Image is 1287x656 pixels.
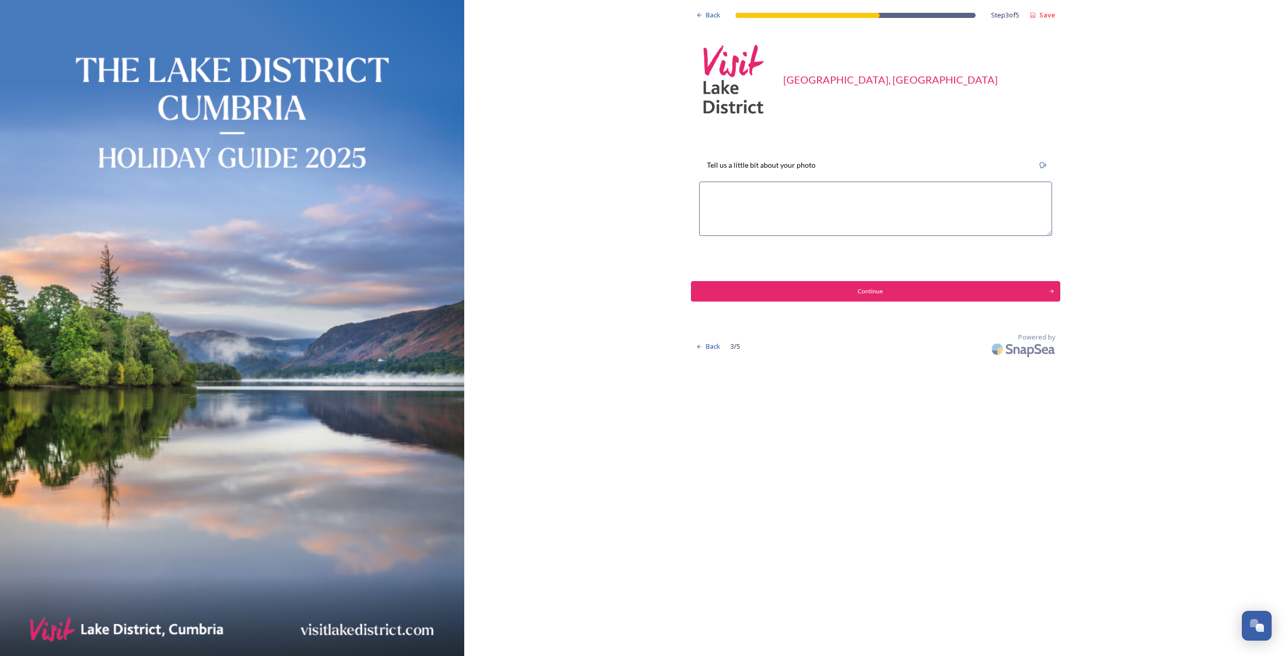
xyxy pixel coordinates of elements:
span: 3 / 5 [730,342,740,351]
button: Continue [691,281,1060,302]
div: [GEOGRAPHIC_DATA], [GEOGRAPHIC_DATA] [783,72,998,87]
strong: Save [1039,10,1055,19]
span: Powered by [1018,332,1055,342]
span: Back [706,342,720,351]
div: Tell us a little bit about your photo [699,154,823,176]
span: Back [706,10,720,20]
img: Square-VLD-Logo-Pink-Grey.png [696,41,773,118]
div: Continue [697,287,1043,296]
img: SnapSea Logo [988,337,1060,361]
span: Step 3 of 5 [991,10,1019,20]
button: Open Chat [1242,611,1272,641]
